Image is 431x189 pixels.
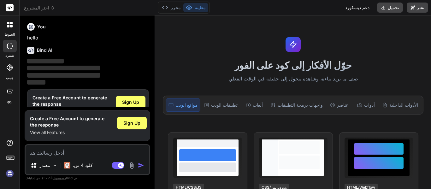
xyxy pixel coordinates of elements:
[25,176,53,180] font: تأكد دائمًا من إجاباتك.
[30,115,104,128] h1: Create a Free Account to generate the response
[278,102,323,108] font: واجهات برمجة التطبيقات
[64,162,70,168] img: سونيت كلود 4
[32,95,107,107] h1: Create a Free Account to generate the response
[5,32,15,37] font: الخيوط
[228,75,358,82] font: صف ما تريد بناءه، وشاهده يتحول إلى حقيقة في الوقت الفعلي
[6,75,14,80] font: جيثب
[175,102,198,108] font: مواقع الويب
[122,99,139,105] span: Sign Up
[171,5,181,10] font: محرر
[27,34,149,42] p: hello
[37,24,46,30] h6: You
[183,3,208,12] button: معاينة
[211,102,238,108] font: تطبيقات الويب
[27,66,100,70] span: ‌
[253,102,263,108] font: ألعاب
[52,163,57,168] img: اختيار النماذج
[377,3,403,13] button: تحميل
[364,102,375,108] font: أدوات
[138,162,144,168] img: رمز
[337,102,348,108] font: عناصر
[389,102,418,108] font: الأدوات الداخلية
[27,80,45,85] span: ‌
[195,5,206,10] font: معاينة
[7,99,12,103] font: رفع
[235,60,352,71] font: حوّل الأفكار إلى كود على الفور
[123,120,140,126] span: Sign Up
[417,5,424,10] font: نشر
[407,3,428,13] button: نشر
[30,129,104,136] p: View all Features
[24,5,49,10] font: اختر المشروع
[128,162,135,169] img: مرفق
[53,176,66,180] font: خصوصيتك
[345,5,369,10] font: دعم ديسكورد
[159,3,183,12] button: محرر
[73,162,93,168] font: كلود 4 س.
[5,53,14,58] font: شفرة
[4,168,15,179] img: تسجيل الدخول
[27,73,100,78] span: ‌
[37,47,52,53] h6: Bind AI
[66,176,78,180] font: في Bind
[388,5,399,10] font: تحميل
[39,162,50,168] font: مصدر
[27,59,64,63] span: ‌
